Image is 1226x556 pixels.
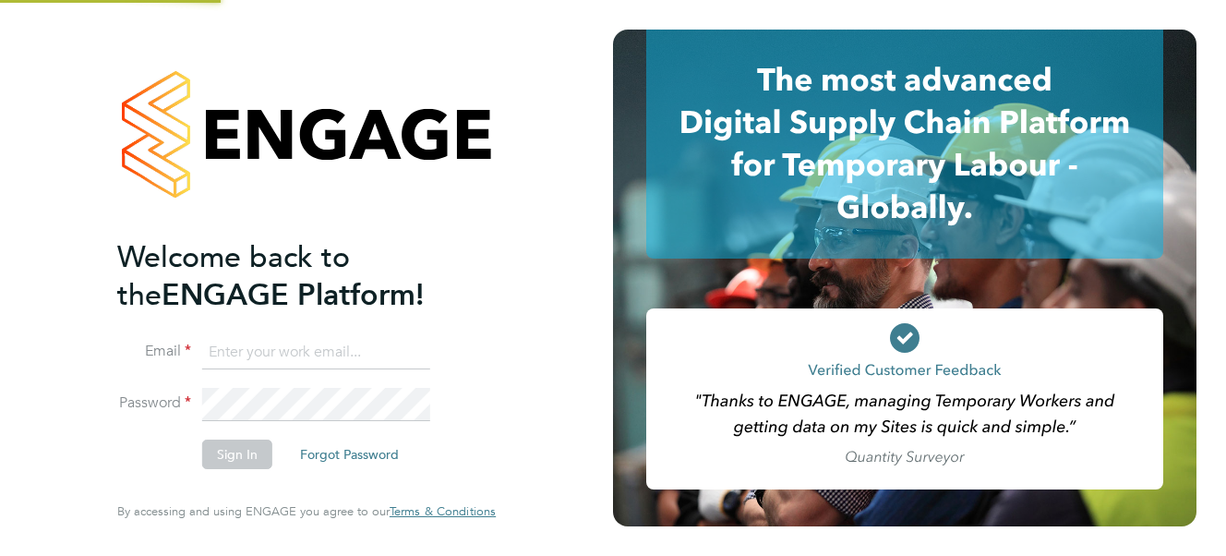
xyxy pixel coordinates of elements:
button: Sign In [202,440,272,469]
button: Forgot Password [285,440,414,469]
input: Enter your work email... [202,336,430,369]
span: Welcome back to the [117,239,350,313]
h2: ENGAGE Platform! [117,238,477,314]
span: By accessing and using ENGAGE you agree to our [117,503,496,519]
span: Terms & Conditions [390,503,496,519]
label: Email [117,342,191,361]
label: Password [117,393,191,413]
a: Terms & Conditions [390,504,496,519]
